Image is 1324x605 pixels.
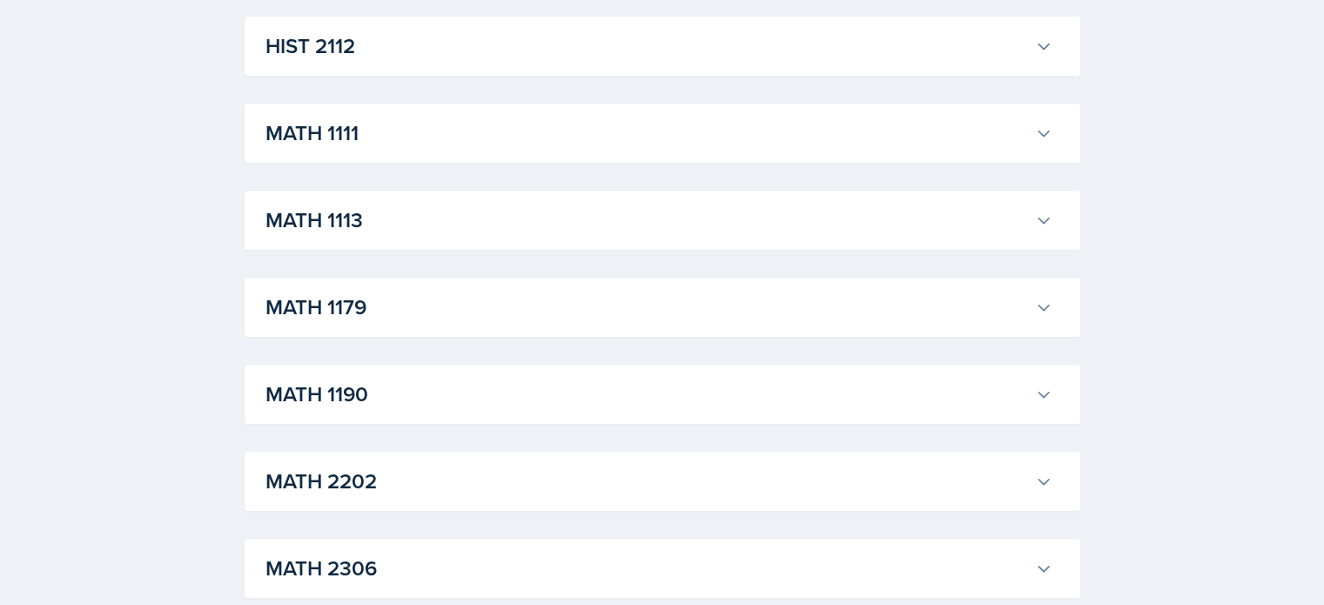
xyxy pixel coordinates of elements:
button: HIST 2112 [262,27,1056,65]
h3: MATH 1179 [265,292,1028,323]
h3: MATH 1190 [265,379,1028,410]
button: MATH 2202 [262,462,1056,501]
button: MATH 1190 [262,375,1056,413]
button: MATH 1179 [262,288,1056,326]
button: MATH 2306 [262,549,1056,588]
button: MATH 1111 [262,114,1056,152]
h3: MATH 2306 [265,553,1028,584]
h3: MATH 2202 [265,466,1028,497]
h3: HIST 2112 [265,30,1028,62]
button: MATH 1113 [262,201,1056,239]
h3: MATH 1113 [265,205,1028,236]
h3: MATH 1111 [265,118,1028,149]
